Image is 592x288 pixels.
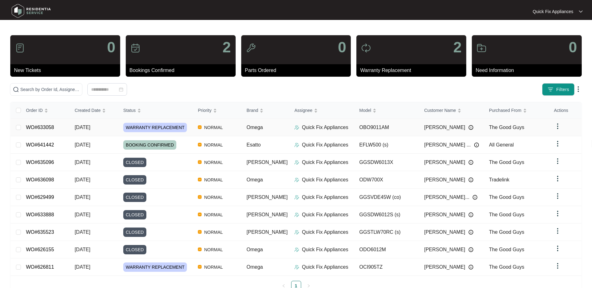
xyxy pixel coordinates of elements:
[294,212,299,217] img: Assigner Icon
[15,43,25,53] img: icon
[354,136,419,154] td: EFLW500 (s)
[14,67,120,74] p: New Tickets
[468,265,473,270] img: Info icon
[554,122,561,130] img: dropdown arrow
[247,264,263,270] span: Omega
[289,102,354,119] th: Assignee
[302,263,348,271] p: Quick Fix Appliances
[338,40,346,55] p: 0
[123,262,187,272] span: WARRANTY REPLACEMENT
[198,107,212,114] span: Priority
[484,102,549,119] th: Purchased From
[424,124,465,131] span: [PERSON_NAME]
[202,246,225,253] span: NORMAL
[26,125,54,130] a: WO#633058
[569,40,577,55] p: 0
[242,102,289,119] th: Brand
[468,230,473,235] img: Info icon
[307,284,311,288] span: right
[123,123,187,132] span: WARRANTY REPLACEMENT
[489,194,524,200] span: The Good Guys
[294,265,299,270] img: Assigner Icon
[193,102,242,119] th: Priority
[75,247,90,252] span: [DATE]
[468,125,473,130] img: Info icon
[302,141,348,149] p: Quick Fix Appliances
[26,160,54,165] a: WO#635096
[75,142,90,147] span: [DATE]
[424,228,465,236] span: [PERSON_NAME]
[198,230,202,234] img: Vercel Logo
[130,43,140,53] img: icon
[26,229,54,235] a: WO#635523
[26,107,43,114] span: Order ID
[75,125,90,130] span: [DATE]
[70,102,118,119] th: Created Date
[294,247,299,252] img: Assigner Icon
[294,125,299,130] img: Assigner Icon
[554,245,561,252] img: dropdown arrow
[472,195,477,200] img: Info icon
[468,177,473,182] img: Info icon
[202,159,225,166] span: NORMAL
[247,125,263,130] span: Omega
[123,107,136,114] span: Status
[123,193,146,202] span: CLOSED
[130,67,236,74] p: Bookings Confirmed
[468,247,473,252] img: Info icon
[198,265,202,269] img: Vercel Logo
[302,228,348,236] p: Quick Fix Appliances
[424,141,471,149] span: [PERSON_NAME] ...
[424,159,465,166] span: [PERSON_NAME]
[247,212,288,217] span: [PERSON_NAME]
[556,86,569,93] span: Filters
[302,246,348,253] p: Quick Fix Appliances
[26,142,54,147] a: WO#641442
[247,142,261,147] span: Esatto
[26,177,54,182] a: WO#636098
[575,85,582,93] img: dropdown arrow
[75,177,90,182] span: [DATE]
[75,160,90,165] span: [DATE]
[198,213,202,216] img: Vercel Logo
[247,107,258,114] span: Brand
[354,119,419,136] td: OBO9011AM
[354,241,419,258] td: ODO6012M
[75,194,90,200] span: [DATE]
[123,245,146,254] span: CLOSED
[202,176,225,184] span: NORMAL
[354,102,419,119] th: Model
[20,86,80,93] input: Search by Order Id, Assignee Name, Customer Name, Brand and Model
[118,102,193,119] th: Status
[554,210,561,217] img: dropdown arrow
[123,140,176,150] span: BOOKING CONFIRMED
[245,67,351,74] p: Parts Ordered
[554,192,561,200] img: dropdown arrow
[246,43,256,53] img: icon
[294,230,299,235] img: Assigner Icon
[354,189,419,206] td: GGSVDE45W (co)
[354,171,419,189] td: ODW700X
[26,247,54,252] a: WO#626155
[26,212,54,217] a: WO#633888
[26,264,54,270] a: WO#626811
[198,143,202,146] img: Vercel Logo
[13,86,19,93] img: search-icon
[9,2,53,20] img: residentia service logo
[247,177,263,182] span: Omega
[489,107,521,114] span: Purchased From
[26,194,54,200] a: WO#629499
[75,229,90,235] span: [DATE]
[542,83,575,96] button: filter iconFilters
[554,227,561,235] img: dropdown arrow
[202,194,225,201] span: NORMAL
[489,264,524,270] span: The Good Guys
[75,212,90,217] span: [DATE]
[294,160,299,165] img: Assigner Icon
[354,206,419,223] td: GGSDW6012S (s)
[354,258,419,276] td: OCI905TZ
[282,284,286,288] span: left
[294,142,299,147] img: Assigner Icon
[123,175,146,185] span: CLOSED
[302,124,348,131] p: Quick Fix Appliances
